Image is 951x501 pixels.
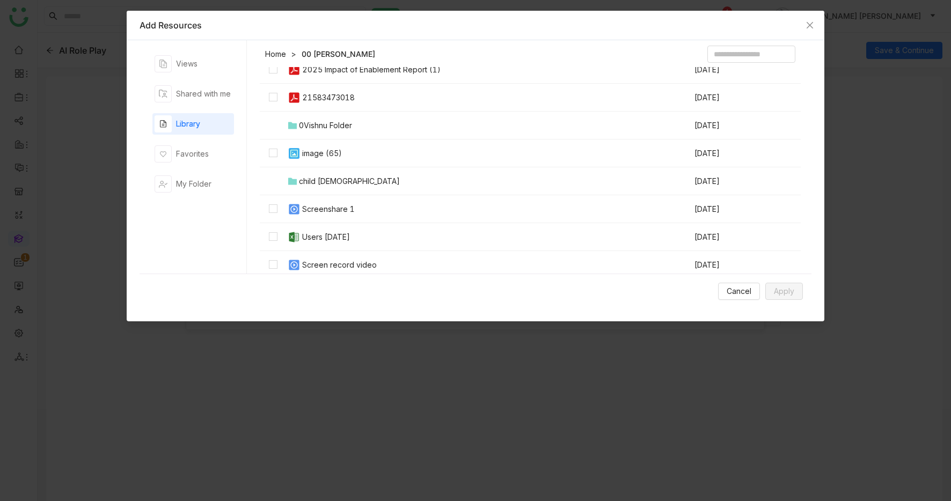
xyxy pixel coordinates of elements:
[140,19,811,31] div: Add Resources
[693,139,774,167] td: [DATE]
[302,92,355,104] div: 21583473018
[302,231,350,243] div: Users [DATE]
[299,175,400,187] div: child [DEMOGRAPHIC_DATA]
[693,195,774,223] td: [DATE]
[288,63,301,76] img: pdf.svg
[718,283,760,300] button: Cancel
[176,118,200,130] div: Library
[302,49,375,60] a: 00 [PERSON_NAME]
[176,58,197,70] div: Views
[265,49,286,60] a: Home
[693,223,774,251] td: [DATE]
[288,91,301,104] img: pdf.svg
[176,88,231,100] div: Shared with me
[176,148,209,160] div: Favorites
[693,56,774,84] td: [DATE]
[693,112,774,139] td: [DATE]
[288,259,301,271] img: mp4.svg
[288,203,301,216] img: mp4.svg
[302,64,441,76] div: 2025 Impact of Enablement Report (1)
[727,285,751,297] span: Cancel
[288,231,301,244] img: xlsx.svg
[288,147,301,160] img: png.svg
[302,148,342,159] div: image (65)
[302,203,355,215] div: Screenshare 1
[302,259,377,271] div: Screen record video
[693,167,774,195] td: [DATE]
[795,11,824,40] button: Close
[765,283,803,300] button: Apply
[299,120,352,131] div: 0Vishnu Folder
[693,251,774,279] td: [DATE]
[176,178,211,190] div: My Folder
[693,84,774,112] td: [DATE]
